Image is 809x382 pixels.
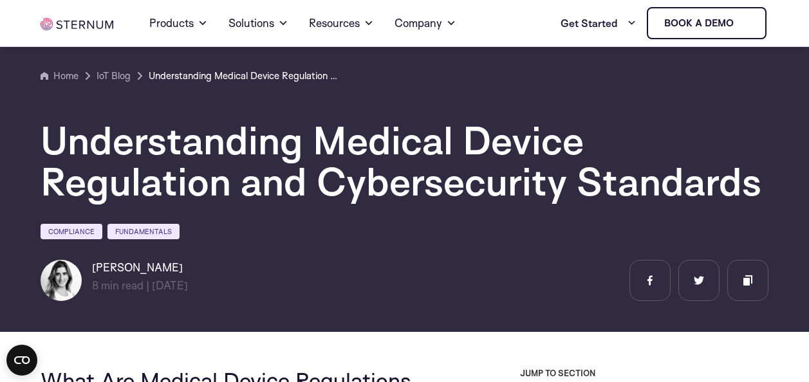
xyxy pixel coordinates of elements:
[92,278,149,292] span: min read |
[520,368,768,378] h3: JUMP TO SECTION
[92,278,98,292] span: 8
[41,18,113,30] img: sternum iot
[41,68,79,84] a: Home
[149,68,342,84] a: Understanding Medical Device Regulation and Cybersecurity Standards
[739,18,749,28] img: sternum iot
[6,345,37,376] button: Open CMP widget
[152,278,188,292] span: [DATE]
[92,260,188,275] h6: [PERSON_NAME]
[41,224,102,239] a: Compliance
[41,120,768,202] h1: Understanding Medical Device Regulation and Cybersecurity Standards
[647,7,767,39] a: Book a demo
[41,260,82,301] img: Shlomit Cymbalista
[107,224,180,239] a: Fundamentals
[561,10,637,36] a: Get Started
[97,68,131,84] a: IoT Blog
